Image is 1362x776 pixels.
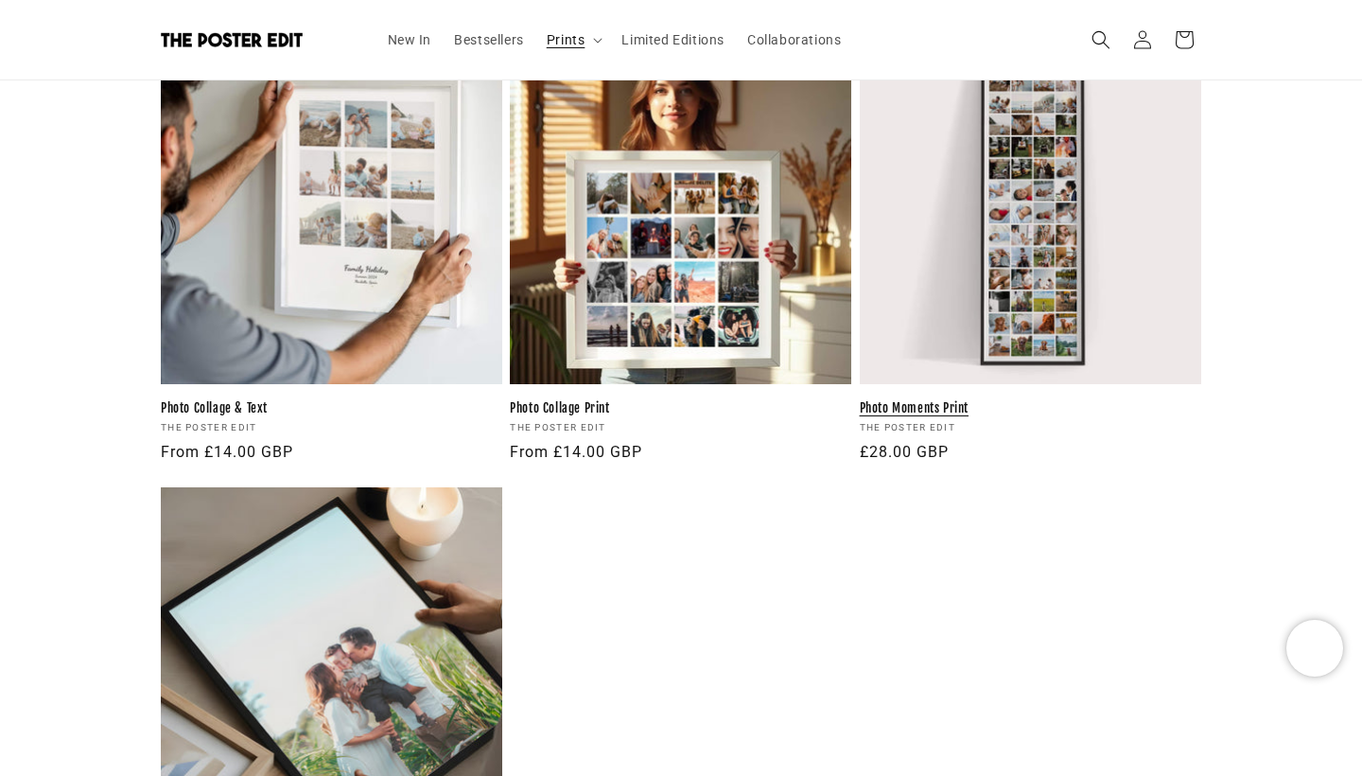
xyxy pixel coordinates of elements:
a: Photo Collage Print [510,400,851,416]
span: Prints [547,31,585,48]
a: Photo Moments Print [860,400,1201,416]
a: Limited Editions [610,20,736,60]
span: Collaborations [747,31,841,48]
a: New In [376,20,444,60]
summary: Search [1080,19,1122,61]
a: Bestsellers [443,20,535,60]
summary: Prints [535,20,611,60]
a: The Poster Edit [154,26,358,55]
a: Collaborations [736,20,852,60]
span: Limited Editions [621,31,725,48]
iframe: Chatra live chat [1286,620,1343,677]
img: The Poster Edit [161,32,303,47]
a: Photo Collage & Text [161,400,502,416]
span: New In [388,31,432,48]
span: Bestsellers [454,31,524,48]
